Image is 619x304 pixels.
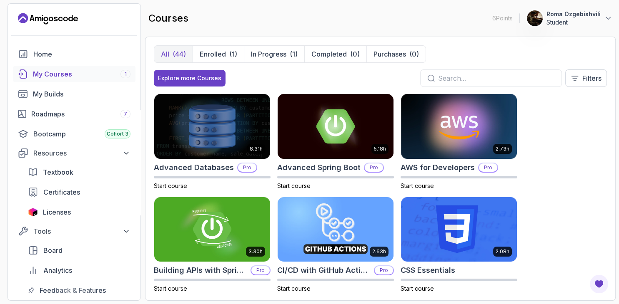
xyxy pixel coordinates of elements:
[589,274,609,294] button: Open Feedback Button
[496,146,509,152] p: 2.73h
[33,69,130,79] div: My Courses
[154,46,193,62] button: All(44)
[23,242,135,259] a: board
[13,126,135,142] a: bootcamp
[244,46,304,62] button: In Progress(1)
[401,285,434,292] span: Start course
[229,49,237,59] div: (1)
[43,245,63,255] span: Board
[193,46,244,62] button: Enrolled(1)
[277,162,361,173] h2: Advanced Spring Boot
[154,94,270,159] img: Advanced Databases card
[13,146,135,161] button: Resources
[565,69,607,87] button: Filters
[31,109,130,119] div: Roadmaps
[173,49,186,59] div: (44)
[238,163,256,172] p: Pro
[546,10,601,18] p: Roma Ozgebishvili
[124,111,127,117] span: 7
[290,49,298,59] div: (1)
[13,106,135,122] a: roadmaps
[18,12,78,25] a: Landing page
[23,204,135,220] a: licenses
[401,94,517,159] img: AWS for Developers card
[33,226,130,236] div: Tools
[278,197,393,262] img: CI/CD with GitHub Actions card
[13,66,135,82] a: courses
[154,264,247,276] h2: Building APIs with Spring Boot
[154,285,187,292] span: Start course
[496,248,509,255] p: 2.08h
[401,264,455,276] h2: CSS Essentials
[23,164,135,180] a: textbook
[154,162,234,173] h2: Advanced Databases
[13,86,135,102] a: builds
[409,49,419,59] div: (0)
[479,163,497,172] p: Pro
[154,182,187,189] span: Start course
[200,49,226,59] p: Enrolled
[526,10,612,27] button: user profile imageRoma OzgebishviliStudent
[33,129,130,139] div: Bootcamp
[438,73,555,83] input: Search...
[373,49,406,59] p: Purchases
[248,248,263,255] p: 3.30h
[40,285,106,295] span: Feedback & Features
[251,266,270,274] p: Pro
[23,262,135,279] a: analytics
[546,18,601,27] p: Student
[13,224,135,239] button: Tools
[23,282,135,299] a: feedback
[375,266,393,274] p: Pro
[401,197,517,262] img: CSS Essentials card
[33,148,130,158] div: Resources
[350,49,360,59] div: (0)
[277,264,371,276] h2: CI/CD with GitHub Actions
[582,73,601,83] p: Filters
[148,12,188,25] h2: courses
[23,184,135,200] a: certificates
[401,162,475,173] h2: AWS for Developers
[401,182,434,189] span: Start course
[43,265,72,275] span: Analytics
[492,14,513,22] p: 6 Points
[125,71,127,77] span: 1
[365,163,383,172] p: Pro
[372,248,386,255] p: 2.63h
[33,89,130,99] div: My Builds
[33,49,130,59] div: Home
[43,207,71,217] span: Licenses
[277,285,311,292] span: Start course
[13,46,135,62] a: home
[154,70,226,87] button: Explore more Courses
[250,146,263,152] p: 8.31h
[43,167,73,177] span: Textbook
[366,46,426,62] button: Purchases(0)
[107,131,128,137] span: Cohort 3
[304,46,366,62] button: Completed(0)
[527,10,543,26] img: user profile image
[154,197,270,262] img: Building APIs with Spring Boot card
[278,94,393,159] img: Advanced Spring Boot card
[158,74,221,82] div: Explore more Courses
[251,49,286,59] p: In Progress
[43,187,80,197] span: Certificates
[28,208,38,216] img: jetbrains icon
[277,182,311,189] span: Start course
[161,49,169,59] p: All
[311,49,347,59] p: Completed
[374,146,386,152] p: 5.18h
